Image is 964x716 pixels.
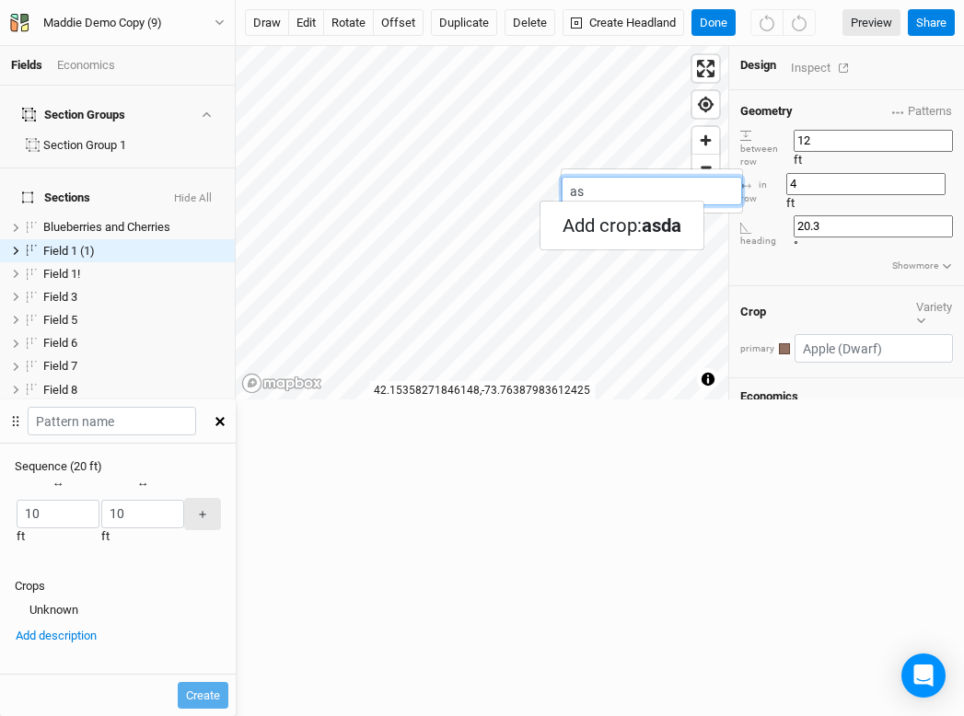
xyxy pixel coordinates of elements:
h4: Economics [740,389,953,404]
button: Undo (^z) [750,9,784,37]
button: edit [288,9,324,37]
div: Inspect [791,57,856,78]
span: Field 6 [43,336,77,350]
div: Field 7 [43,359,224,374]
button: Create [178,682,228,710]
button: Patterns [891,101,953,121]
span: Sections [22,191,90,205]
button: Share [908,9,955,37]
span: Field 7 [43,359,77,373]
span: Field 5 [43,313,77,327]
div: ↔ [52,476,64,492]
mark: asda [642,214,681,237]
button: draw [245,9,289,37]
div: Section Group 1 [43,138,224,153]
button: Hide All [173,192,213,205]
a: Mapbox logo [241,373,322,394]
div: ↔ [137,476,149,492]
span: Field 1 (1) [43,244,95,258]
div: Maddie Demo Copy (9) [43,14,162,32]
div: between row [740,129,794,169]
input: Apple (Dwarf) [795,334,953,363]
button: Done [691,9,736,37]
div: 42.15358271846148 , -73.76387983612425 [369,381,595,400]
span: Field 3 [43,290,77,304]
button: Maddie Demo Copy (9) [9,13,226,33]
button: offset [373,9,424,37]
button: Enter fullscreen [692,55,719,82]
div: Field 6 [43,336,224,351]
label: ft [101,528,110,545]
button: Zoom in [692,127,719,154]
div: in row [740,179,786,205]
div: heading [740,222,794,248]
div: Crops [15,578,221,595]
input: Pattern name [28,407,196,435]
label: ft [17,528,25,545]
button: Find my location [692,91,719,118]
div: menu-options [540,201,704,250]
a: Preview [842,9,900,37]
span: Zoom out [692,155,719,180]
div: Field 1 (1) [43,244,224,259]
div: Field 5 [43,313,224,328]
button: Zoom out [692,154,719,180]
div: Blueberries and Cherries [43,220,224,235]
div: Section Groups [22,108,125,122]
input: Search or add crop... [562,177,742,205]
div: Economics [57,57,115,74]
div: Open Intercom Messenger [901,653,946,698]
div: Field 8 [43,383,224,398]
span: ft [786,196,795,210]
div: Field 1! [43,267,224,282]
div: Design [740,57,776,74]
span: ft [794,153,802,167]
button: Duplicate [431,9,497,37]
button: Create Headland [563,9,684,37]
div: primary [740,342,774,356]
button: rotate [323,9,374,37]
h4: Crop [740,305,766,319]
div: Field 3 [43,290,224,305]
span: Toggle attribution [703,369,714,389]
div: Unknown [15,602,221,618]
span: ° [794,238,798,252]
button: Add description [15,626,98,646]
button: ＋ [184,498,221,530]
span: Blueberries and Cherries [43,220,170,234]
span: Patterns [892,102,952,121]
span: Field 8 [43,383,77,397]
button: Delete [505,9,555,37]
canvas: Map [236,46,728,716]
div: Sequence ( 20 ft ) [15,458,221,475]
h4: Geometry [740,104,793,119]
button: Show section groups [198,109,214,121]
button: Showmore [891,258,953,274]
div: Add crop: [563,213,681,238]
button: Redo (^Z) [783,9,816,37]
button: Variety [915,297,953,328]
a: Fields [11,58,42,72]
span: Field 1! [43,267,80,281]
